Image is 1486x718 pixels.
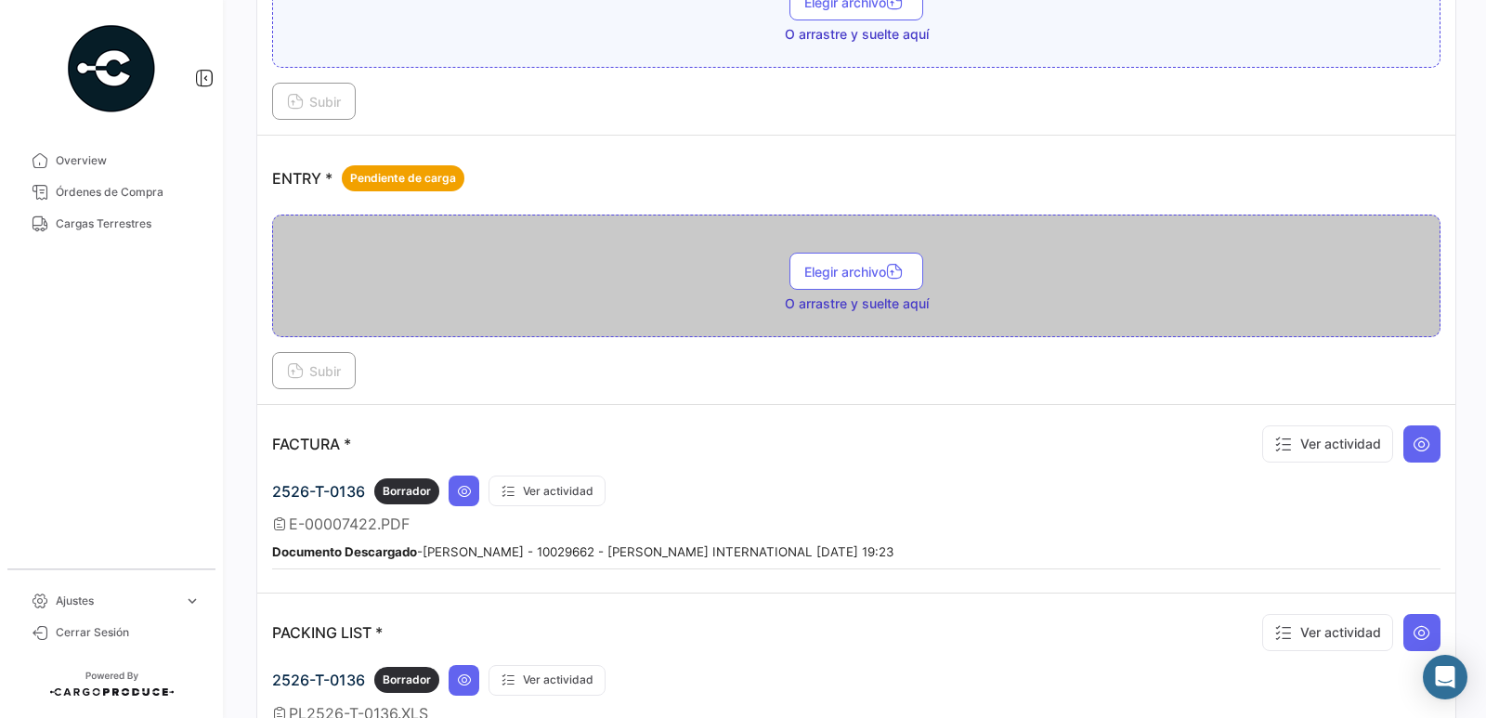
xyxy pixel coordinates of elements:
[1262,614,1393,651] button: Ver actividad
[184,593,201,609] span: expand_more
[15,208,208,240] a: Cargas Terrestres
[287,94,341,110] span: Subir
[56,593,176,609] span: Ajustes
[1423,655,1467,699] div: Abrir Intercom Messenger
[350,170,456,187] span: Pendiente de carga
[272,623,383,642] p: PACKING LIST *
[272,671,365,689] span: 2526-T-0136
[56,624,201,641] span: Cerrar Sesión
[272,165,464,191] p: ENTRY *
[287,363,341,379] span: Subir
[789,253,923,290] button: Elegir archivo
[272,544,893,559] small: - [PERSON_NAME] - 10029662 - [PERSON_NAME] INTERNATIONAL [DATE] 19:23
[272,544,417,559] b: Documento Descargado
[1262,425,1393,463] button: Ver actividad
[804,264,908,280] span: Elegir archivo
[65,22,158,115] img: powered-by.png
[56,215,201,232] span: Cargas Terrestres
[272,482,365,501] span: 2526-T-0136
[272,83,356,120] button: Subir
[489,476,606,506] button: Ver actividad
[785,25,929,44] span: O arrastre y suelte aquí
[56,184,201,201] span: Órdenes de Compra
[289,515,410,533] span: E-00007422.PDF
[56,152,201,169] span: Overview
[383,483,431,500] span: Borrador
[383,672,431,688] span: Borrador
[785,294,929,313] span: O arrastre y suelte aquí
[272,352,356,389] button: Subir
[15,176,208,208] a: Órdenes de Compra
[15,145,208,176] a: Overview
[489,665,606,696] button: Ver actividad
[272,435,351,453] p: FACTURA *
